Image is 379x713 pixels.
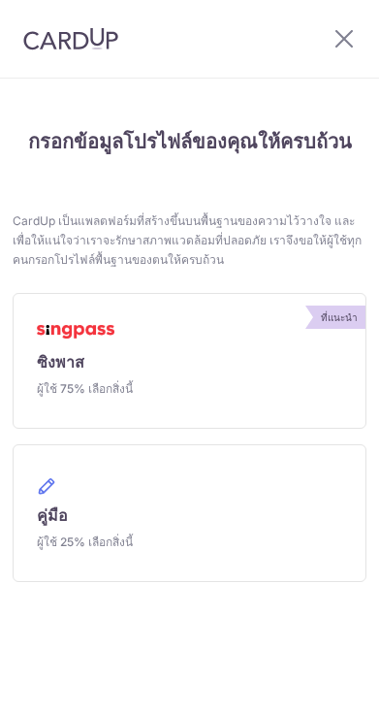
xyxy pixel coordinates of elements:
a: คู่มือ ผู้ใช้ 25% เลือกสิ่งนี้ [13,444,366,582]
font: CardUp เป็นแพลตฟอร์มที่สร้างขึ้นบนพื้นฐานของความไว้วางใจ และเพื่อให้แน่ใจว่าเราจะรักษาสภาพแวดล้อม... [13,213,362,267]
font: ผู้ใช้ 75% เลือกสิ่งนี้ [37,381,133,396]
img: โลโก้ของฉัน [37,325,114,339]
img: การ์ดอัพ [23,27,118,50]
font: ที่แนะนำ [321,311,358,323]
font: กรอกข้อมูลโปรไฟล์ของคุณให้ครบถ้วน [28,130,352,153]
a: ที่แนะนำ ซิงพาส ผู้ใช้ 75% เลือกสิ่งนี้ [13,293,366,429]
font: คู่มือ [37,505,68,525]
font: ซิงพาส [37,352,84,372]
font: ผู้ใช้ 25% เลือกสิ่งนี้ [37,535,133,549]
